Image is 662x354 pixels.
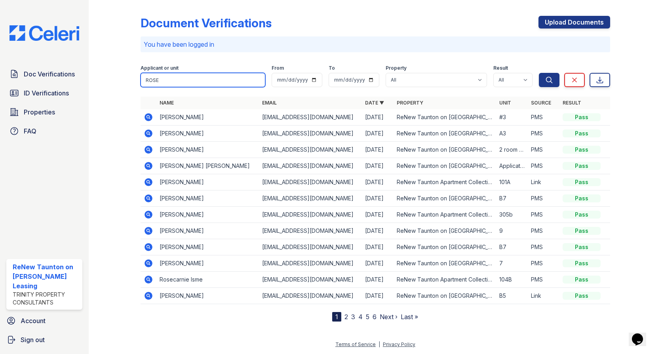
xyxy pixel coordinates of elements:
div: Pass [563,146,601,154]
td: [PERSON_NAME] [156,109,259,126]
td: Rosecarnie Isme [156,272,259,288]
span: Properties [24,107,55,117]
td: [DATE] [362,239,394,255]
td: [EMAIL_ADDRESS][DOMAIN_NAME] [259,288,361,304]
td: B5 [496,288,528,304]
td: ReNew Taunton on [GEOGRAPHIC_DATA] [394,126,496,142]
div: Pass [563,276,601,284]
div: | [379,341,380,347]
td: [EMAIL_ADDRESS][DOMAIN_NAME] [259,190,361,207]
a: Sign out [3,332,86,348]
td: A3 [496,126,528,142]
label: From [272,65,284,71]
td: ReNew Taunton on [GEOGRAPHIC_DATA] [394,288,496,304]
td: B7 [496,190,528,207]
td: [DATE] [362,142,394,158]
label: Result [493,65,508,71]
td: [PERSON_NAME] [156,239,259,255]
td: ReNew Taunton Apartment Collection [394,272,496,288]
td: PMS [528,207,559,223]
td: [EMAIL_ADDRESS][DOMAIN_NAME] [259,255,361,272]
td: #3 [496,109,528,126]
td: [PERSON_NAME] [PERSON_NAME] [156,158,259,174]
a: Privacy Policy [383,341,415,347]
td: ReNew Taunton on [GEOGRAPHIC_DATA] [394,239,496,255]
td: PMS [528,109,559,126]
td: [PERSON_NAME] [156,126,259,142]
td: PMS [528,223,559,239]
a: Account [3,313,86,329]
td: 101A [496,174,528,190]
a: 2 [344,313,348,321]
div: Document Verifications [141,16,272,30]
span: Account [21,316,46,325]
a: Source [531,100,551,106]
td: ReNew Taunton Apartment Collection [394,174,496,190]
td: [PERSON_NAME] [156,223,259,239]
label: To [329,65,335,71]
td: [EMAIL_ADDRESS][DOMAIN_NAME] [259,174,361,190]
label: Property [386,65,407,71]
td: [DATE] [362,190,394,207]
p: You have been logged in [144,40,607,49]
div: ReNew Taunton on [PERSON_NAME] Leasing [13,262,79,291]
span: Sign out [21,335,45,344]
td: [DATE] [362,223,394,239]
td: PMS [528,255,559,272]
iframe: chat widget [629,322,654,346]
td: [EMAIL_ADDRESS][DOMAIN_NAME] [259,223,361,239]
a: 5 [366,313,369,321]
td: PMS [528,190,559,207]
div: Pass [563,129,601,137]
td: 9 [496,223,528,239]
a: Property [397,100,423,106]
td: [EMAIL_ADDRESS][DOMAIN_NAME] [259,109,361,126]
div: Pass [563,194,601,202]
a: Properties [6,104,82,120]
td: Link [528,174,559,190]
a: Last » [401,313,418,321]
td: [PERSON_NAME] [156,142,259,158]
td: [PERSON_NAME] [156,174,259,190]
td: ReNew Taunton on [GEOGRAPHIC_DATA] [394,142,496,158]
td: [PERSON_NAME] [156,207,259,223]
a: Name [160,100,174,106]
div: Pass [563,259,601,267]
td: [EMAIL_ADDRESS][DOMAIN_NAME] [259,239,361,255]
td: [EMAIL_ADDRESS][DOMAIN_NAME] [259,207,361,223]
td: ReNew Taunton on [GEOGRAPHIC_DATA] [394,109,496,126]
a: 4 [358,313,363,321]
td: [PERSON_NAME] [156,288,259,304]
td: ReNew Taunton on [GEOGRAPHIC_DATA] [394,223,496,239]
td: [DATE] [362,158,394,174]
div: Pass [563,227,601,235]
div: Pass [563,178,601,186]
a: Unit [499,100,511,106]
td: PMS [528,158,559,174]
a: 3 [351,313,355,321]
td: ReNew Taunton Apartment Collection [394,207,496,223]
div: Pass [563,211,601,219]
td: PMS [528,239,559,255]
div: Pass [563,113,601,121]
td: 305b [496,207,528,223]
td: PMS [528,142,559,158]
img: CE_Logo_Blue-a8612792a0a2168367f1c8372b55b34899dd931a85d93a1a3d3e32e68fde9ad4.png [3,25,86,41]
td: [DATE] [362,174,394,190]
td: B7 [496,239,528,255]
span: ID Verifications [24,88,69,98]
a: Upload Documents [538,16,610,29]
td: [DATE] [362,207,394,223]
td: ReNew Taunton on [GEOGRAPHIC_DATA] [394,158,496,174]
td: [EMAIL_ADDRESS][DOMAIN_NAME] [259,142,361,158]
span: Doc Verifications [24,69,75,79]
td: 2 room apartments [496,142,528,158]
a: ID Verifications [6,85,82,101]
td: [PERSON_NAME] [156,190,259,207]
td: [PERSON_NAME] [156,255,259,272]
span: FAQ [24,126,36,136]
td: [EMAIL_ADDRESS][DOMAIN_NAME] [259,272,361,288]
a: 6 [373,313,377,321]
td: 7 [496,255,528,272]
